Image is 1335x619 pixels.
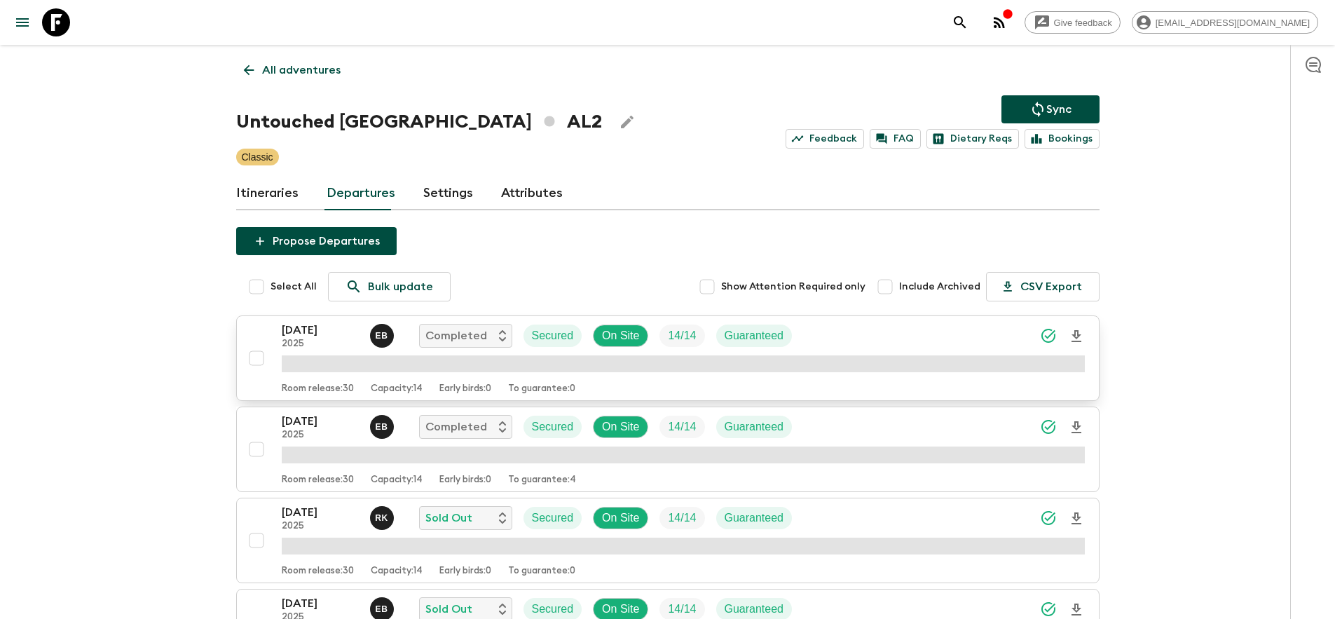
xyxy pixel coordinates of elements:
[1068,601,1085,618] svg: Download Onboarding
[282,595,359,612] p: [DATE]
[1132,11,1318,34] div: [EMAIL_ADDRESS][DOMAIN_NAME]
[1025,129,1100,149] a: Bookings
[786,129,864,149] a: Feedback
[523,416,582,438] div: Secured
[370,510,397,522] span: Robert Kaca
[986,272,1100,301] button: CSV Export
[532,601,574,618] p: Secured
[1046,101,1072,118] p: Sync
[508,475,576,486] p: To guarantee: 4
[371,475,423,486] p: Capacity: 14
[532,510,574,526] p: Secured
[532,419,574,435] p: Secured
[602,327,639,344] p: On Site
[236,227,397,255] button: Propose Departures
[946,8,974,36] button: search adventures
[523,507,582,529] div: Secured
[602,601,639,618] p: On Site
[371,566,423,577] p: Capacity: 14
[282,413,359,430] p: [DATE]
[593,325,648,347] div: On Site
[439,566,491,577] p: Early birds: 0
[1040,601,1057,618] svg: Synced Successfully
[371,383,423,395] p: Capacity: 14
[1040,510,1057,526] svg: Synced Successfully
[1040,419,1057,435] svg: Synced Successfully
[659,325,704,347] div: Trip Fill
[370,506,397,530] button: RK
[602,419,639,435] p: On Site
[236,498,1100,583] button: [DATE]2025Robert KacaSold OutSecuredOn SiteTrip FillGuaranteedRoom release:30Capacity:14Early bir...
[271,280,317,294] span: Select All
[725,510,784,526] p: Guaranteed
[328,272,451,301] a: Bulk update
[376,604,388,615] p: E B
[1068,328,1085,345] svg: Download Onboarding
[613,108,641,136] button: Edit Adventure Title
[370,419,397,430] span: Erild Balla
[725,419,784,435] p: Guaranteed
[1040,327,1057,344] svg: Synced Successfully
[1046,18,1120,28] span: Give feedback
[593,507,648,529] div: On Site
[242,150,273,164] p: Classic
[282,339,359,350] p: 2025
[368,278,433,295] p: Bulk update
[423,177,473,210] a: Settings
[282,521,359,532] p: 2025
[508,383,575,395] p: To guarantee: 0
[668,601,696,618] p: 14 / 14
[532,327,574,344] p: Secured
[370,328,397,339] span: Erild Balla
[721,280,865,294] span: Show Attention Required only
[425,601,472,618] p: Sold Out
[870,129,921,149] a: FAQ
[926,129,1019,149] a: Dietary Reqs
[668,419,696,435] p: 14 / 14
[659,507,704,529] div: Trip Fill
[501,177,563,210] a: Attributes
[282,504,359,521] p: [DATE]
[8,8,36,36] button: menu
[725,601,784,618] p: Guaranteed
[439,383,491,395] p: Early birds: 0
[236,315,1100,401] button: [DATE]2025Erild BallaCompletedSecuredOn SiteTrip FillGuaranteedRoom release:30Capacity:14Early bi...
[668,510,696,526] p: 14 / 14
[439,475,491,486] p: Early birds: 0
[282,430,359,441] p: 2025
[262,62,341,79] p: All adventures
[375,512,388,524] p: R K
[425,510,472,526] p: Sold Out
[236,407,1100,492] button: [DATE]2025Erild BallaCompletedSecuredOn SiteTrip FillGuaranteedRoom release:30Capacity:14Early bi...
[282,475,354,486] p: Room release: 30
[899,280,980,294] span: Include Archived
[725,327,784,344] p: Guaranteed
[523,325,582,347] div: Secured
[1148,18,1317,28] span: [EMAIL_ADDRESS][DOMAIN_NAME]
[425,419,487,435] p: Completed
[1001,95,1100,123] button: Sync adventure departures to the booking engine
[508,566,575,577] p: To guarantee: 0
[236,56,348,84] a: All adventures
[593,416,648,438] div: On Site
[327,177,395,210] a: Departures
[370,601,397,613] span: Erild Balla
[282,322,359,339] p: [DATE]
[602,510,639,526] p: On Site
[668,327,696,344] p: 14 / 14
[1025,11,1121,34] a: Give feedback
[236,177,299,210] a: Itineraries
[425,327,487,344] p: Completed
[236,108,602,136] h1: Untouched [GEOGRAPHIC_DATA] AL2
[1068,419,1085,436] svg: Download Onboarding
[282,383,354,395] p: Room release: 30
[282,566,354,577] p: Room release: 30
[1068,510,1085,527] svg: Download Onboarding
[659,416,704,438] div: Trip Fill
